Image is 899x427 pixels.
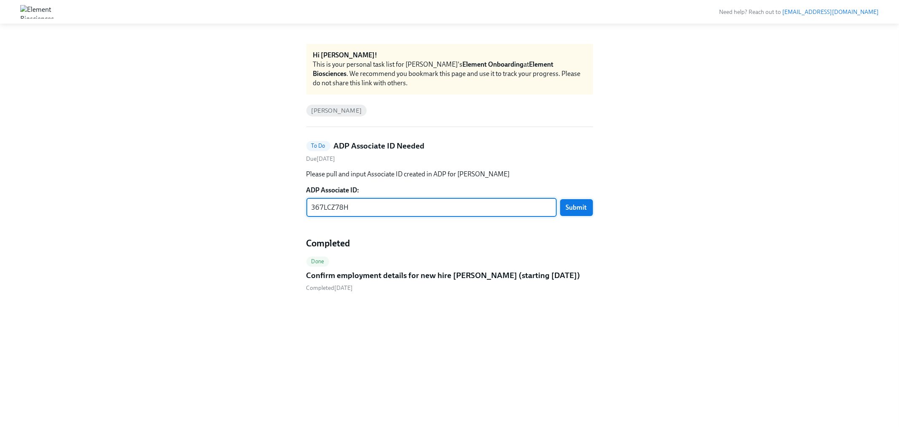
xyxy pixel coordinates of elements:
h5: ADP Associate ID Needed [334,141,425,151]
h5: Confirm employment details for new hire [PERSON_NAME] (starting [DATE]) [306,270,580,281]
h4: Completed [306,237,593,250]
p: Please pull and input Associate ID created in ADP for [PERSON_NAME] [306,170,593,179]
span: Done [306,258,330,265]
strong: Hi [PERSON_NAME]! [313,51,378,59]
a: DoneConfirm employment details for new hire [PERSON_NAME] (starting [DATE]) Completed[DATE] [306,257,593,292]
button: Submit [560,199,593,216]
a: [EMAIL_ADDRESS][DOMAIN_NAME] [782,8,879,16]
span: To Do [306,143,330,149]
a: To DoADP Associate ID NeededDue[DATE] [306,141,593,163]
span: Submit [566,203,587,212]
span: Due [DATE] [306,155,335,162]
strong: Element Onboarding [463,60,524,68]
span: Thursday, August 14th 2025, 8:46 am [306,284,353,292]
span: Need help? Reach out to [719,8,879,16]
textarea: 367LCZ78H [311,203,552,213]
label: ADP Associate ID: [306,186,593,195]
div: This is your personal task list for [PERSON_NAME]'s at . We recommend you bookmark this page and ... [313,60,586,88]
span: [PERSON_NAME] [306,108,367,114]
img: Element Biosciences [20,5,54,19]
